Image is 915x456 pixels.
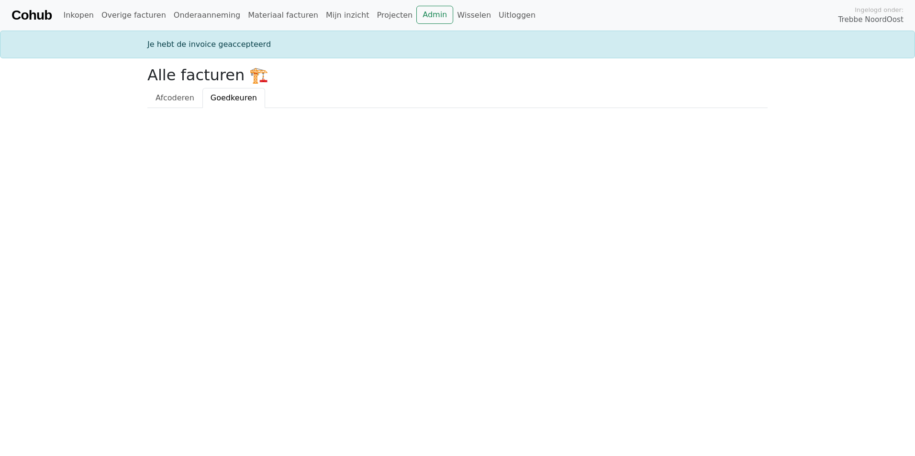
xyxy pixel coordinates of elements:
[855,5,904,14] span: Ingelogd onder:
[202,88,265,108] a: Goedkeuren
[322,6,373,25] a: Mijn inzicht
[59,6,97,25] a: Inkopen
[142,39,773,50] div: Je hebt de invoice geaccepteerd
[170,6,244,25] a: Onderaanneming
[147,66,768,84] h2: Alle facturen 🏗️
[156,93,194,102] span: Afcoderen
[244,6,322,25] a: Materiaal facturen
[373,6,416,25] a: Projecten
[453,6,495,25] a: Wisselen
[211,93,257,102] span: Goedkeuren
[495,6,539,25] a: Uitloggen
[98,6,170,25] a: Overige facturen
[147,88,202,108] a: Afcoderen
[11,4,52,27] a: Cohub
[416,6,453,24] a: Admin
[838,14,904,25] span: Trebbe NoordOost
